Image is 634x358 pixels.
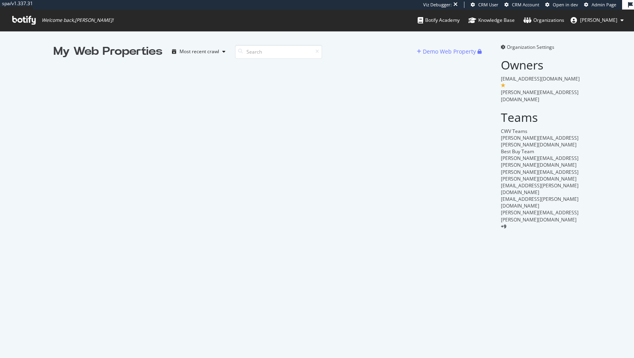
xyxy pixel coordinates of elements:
span: connor [580,17,617,23]
a: Botify Academy [418,10,460,31]
a: Knowledge Base [468,10,515,31]
span: [PERSON_NAME][EMAIL_ADDRESS][PERSON_NAME][DOMAIN_NAME] [501,135,579,148]
span: [PERSON_NAME][EMAIL_ADDRESS][DOMAIN_NAME] [501,89,579,102]
span: Open in dev [553,2,578,8]
div: Best Buy Team [501,148,581,155]
span: [EMAIL_ADDRESS][PERSON_NAME][DOMAIN_NAME] [501,196,579,209]
a: Organizations [523,10,564,31]
span: Welcome back, [PERSON_NAME] ! [42,17,113,23]
span: Organization Settings [507,44,554,50]
span: CRM Account [512,2,539,8]
div: Knowledge Base [468,16,515,24]
a: Demo Web Property [417,48,477,55]
div: Most recent crawl [180,49,219,54]
div: Organizations [523,16,564,24]
a: Admin Page [584,2,616,8]
h2: Owners [501,58,581,71]
a: CRM User [471,2,498,8]
h2: Teams [501,111,581,124]
a: Open in dev [545,2,578,8]
input: Search [235,45,322,59]
span: [PERSON_NAME][EMAIL_ADDRESS][PERSON_NAME][DOMAIN_NAME] [501,209,579,223]
button: Most recent crawl [169,45,229,58]
div: Viz Debugger: [423,2,452,8]
span: CRM User [478,2,498,8]
div: Demo Web Property [423,48,476,56]
div: Botify Academy [418,16,460,24]
span: [PERSON_NAME][EMAIL_ADDRESS][PERSON_NAME][DOMAIN_NAME] [501,169,579,182]
a: CRM Account [504,2,539,8]
button: Demo Web Property [417,45,477,58]
span: [PERSON_NAME][EMAIL_ADDRESS][PERSON_NAME][DOMAIN_NAME] [501,155,579,168]
span: Admin Page [592,2,616,8]
span: [EMAIL_ADDRESS][PERSON_NAME][DOMAIN_NAME] [501,182,579,196]
div: My Web Properties [53,44,162,60]
button: [PERSON_NAME] [564,14,630,27]
span: + 9 [501,223,506,230]
span: [EMAIL_ADDRESS][DOMAIN_NAME] [501,75,580,82]
div: CWV Teams [501,128,581,135]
